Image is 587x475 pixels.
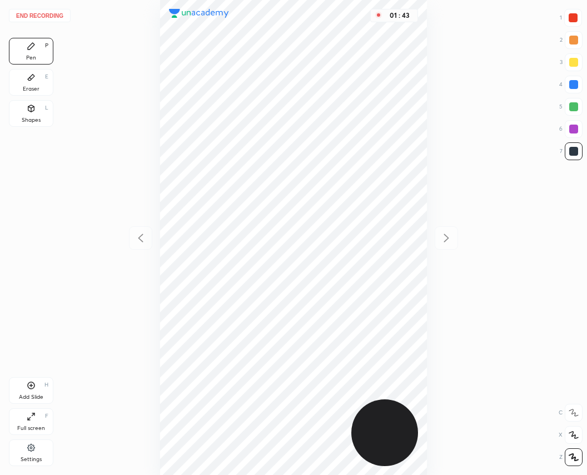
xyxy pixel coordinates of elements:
[559,426,583,444] div: X
[560,53,583,71] div: 3
[44,382,48,388] div: H
[26,55,36,61] div: Pen
[169,9,229,18] img: logo.38c385cc.svg
[23,86,39,92] div: Eraser
[560,31,583,49] div: 2
[559,404,583,422] div: C
[559,448,583,466] div: Z
[560,142,583,160] div: 7
[386,12,413,19] div: 01 : 43
[559,120,583,138] div: 6
[19,394,43,400] div: Add Slide
[559,98,583,116] div: 5
[559,76,583,93] div: 4
[9,9,71,22] button: End recording
[45,74,48,80] div: E
[21,457,42,462] div: Settings
[45,413,48,419] div: F
[45,105,48,111] div: L
[17,425,45,431] div: Full screen
[45,43,48,48] div: P
[22,117,41,123] div: Shapes
[560,9,582,27] div: 1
